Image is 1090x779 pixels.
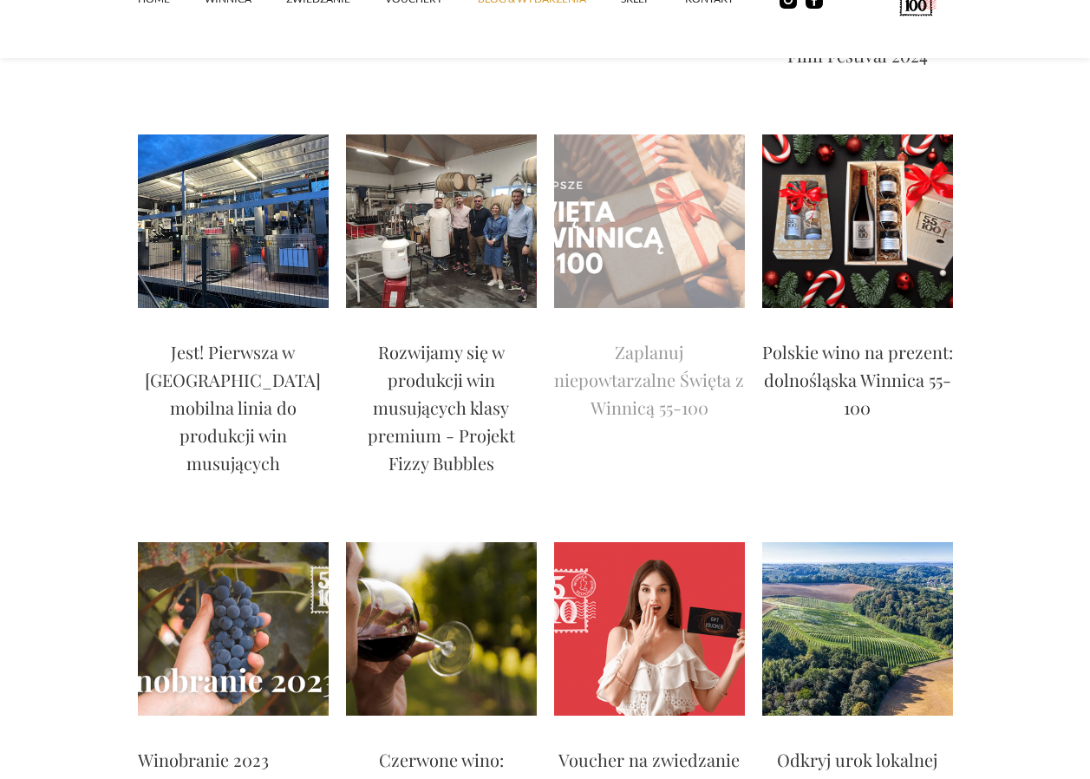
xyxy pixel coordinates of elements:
[346,338,537,486] a: Rozwijamy się w produkcji win musujących klasy premium - Projekt Fizzy Bubbles
[346,338,537,477] p: Rozwijamy się w produkcji win musujących klasy premium - Projekt Fizzy Bubbles
[762,338,953,430] a: Polskie wino na prezent: dolnośląska Winnica 55-100
[554,338,745,430] a: Zaplanuj niepowtarzalne Święta z Winnicą 55-100
[554,338,745,422] p: Zaplanuj niepowtarzalne Święta z Winnicą 55-100
[138,746,269,774] p: Winobranie 2023
[138,338,329,477] p: Jest! Pierwsza w [GEOGRAPHIC_DATA] mobilna linia do produkcji win musujących
[762,338,953,422] p: Polskie wino na prezent: dolnośląska Winnica 55-100
[138,338,329,486] a: Jest! Pierwsza w [GEOGRAPHIC_DATA] mobilna linia do produkcji win musujących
